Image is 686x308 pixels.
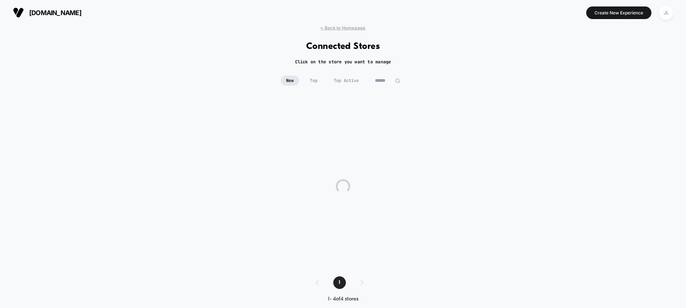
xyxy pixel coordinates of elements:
[328,76,364,86] span: Top Active
[586,6,651,19] button: Create New Experience
[281,76,299,86] span: New
[320,25,365,31] span: < Back to Homepage
[29,9,81,17] span: [DOMAIN_NAME]
[306,41,380,52] h1: Connected Stores
[657,5,675,20] button: JL
[395,78,400,83] img: edit
[11,7,84,18] button: [DOMAIN_NAME]
[304,76,323,86] span: Top
[13,7,24,18] img: Visually logo
[659,6,673,20] div: JL
[295,59,391,65] h2: Click on the store you want to manage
